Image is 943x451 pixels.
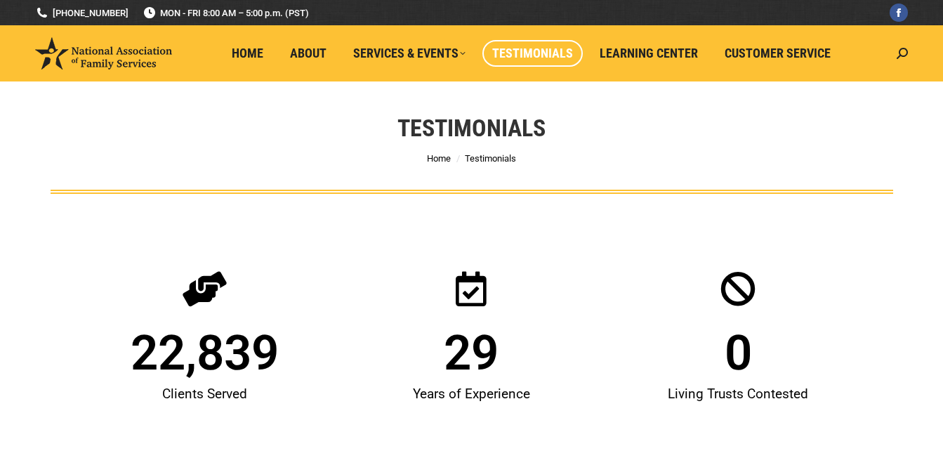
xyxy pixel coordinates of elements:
[482,40,583,67] a: Testimonials
[353,46,466,61] span: Services & Events
[143,6,309,20] span: MON - FRI 8:00 AM – 5:00 p.m. (PST)
[280,40,336,67] a: About
[612,377,864,411] div: Living Trusts Contested
[890,4,908,22] a: Facebook page opens in new window
[345,377,598,411] div: Years of Experience
[290,46,327,61] span: About
[131,329,279,377] span: 22,839
[427,153,451,164] a: Home
[232,46,263,61] span: Home
[79,377,331,411] div: Clients Served
[35,6,128,20] a: [PHONE_NUMBER]
[600,46,698,61] span: Learning Center
[35,37,172,70] img: National Association of Family Services
[465,153,516,164] span: Testimonials
[590,40,708,67] a: Learning Center
[492,46,573,61] span: Testimonials
[715,40,840,67] a: Customer Service
[725,329,752,377] span: 0
[397,112,546,143] h1: Testimonials
[222,40,273,67] a: Home
[725,46,831,61] span: Customer Service
[444,329,499,377] span: 29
